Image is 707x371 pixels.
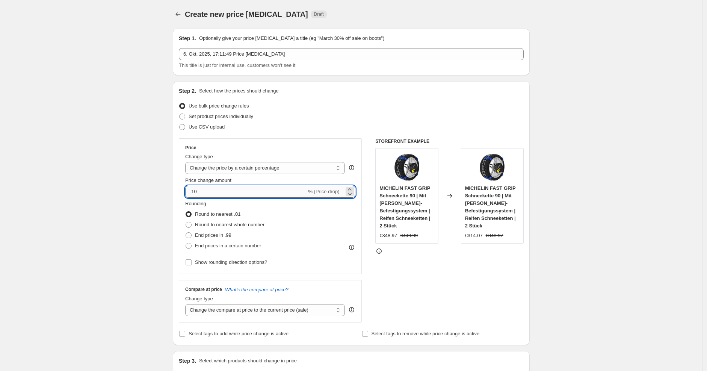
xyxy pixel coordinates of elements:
p: Optionally give your price [MEDICAL_DATA] a title (eg "March 30% off sale on boots") [199,35,384,42]
span: End prices in a certain number [195,243,261,248]
span: Change type [185,296,213,301]
h3: Compare at price [185,286,222,292]
span: Draft [314,11,324,17]
span: Create new price [MEDICAL_DATA] [185,10,308,18]
span: % (Price drop) [308,189,339,194]
span: Round to nearest whole number [195,222,264,227]
span: Use CSV upload [189,124,225,130]
span: Show rounding direction options? [195,259,267,265]
span: Rounding [185,201,206,206]
h3: Price [185,145,196,151]
div: €348.97 [379,232,397,239]
span: Set product prices individually [189,114,253,119]
span: This title is just for internal use, customers won't see it [179,62,295,68]
button: What's the compare at price? [225,287,289,292]
span: End prices in .99 [195,232,231,238]
img: 81b6DUctFnL_80x.jpg [392,152,422,182]
h2: Step 2. [179,87,196,95]
span: Change type [185,154,213,159]
h2: Step 3. [179,357,196,365]
span: MICHELIN FAST GRIP Schneekette 90 | Mit [PERSON_NAME]-Befestigungssystem | Reifen Schneeketten | ... [465,185,516,229]
span: Round to nearest .01 [195,211,240,217]
strike: €348.97 [486,232,503,239]
span: Select tags to remove while price change is active [372,331,480,336]
div: €314.07 [465,232,483,239]
span: Select tags to add while price change is active [189,331,289,336]
h6: STOREFRONT EXAMPLE [375,138,524,144]
span: Use bulk price change rules [189,103,249,109]
div: help [348,164,355,171]
input: -15 [185,186,307,198]
h2: Step 1. [179,35,196,42]
div: help [348,306,355,313]
p: Select which products should change in price [199,357,297,365]
span: Price change amount [185,177,231,183]
span: MICHELIN FAST GRIP Schneekette 90 | Mit [PERSON_NAME]-Befestigungssystem | Reifen Schneeketten | ... [379,185,430,229]
p: Select how the prices should change [199,87,279,95]
img: 81b6DUctFnL_80x.jpg [477,152,507,182]
strike: €449.99 [400,232,418,239]
button: Price change jobs [173,9,183,20]
input: 30% off holiday sale [179,48,524,60]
